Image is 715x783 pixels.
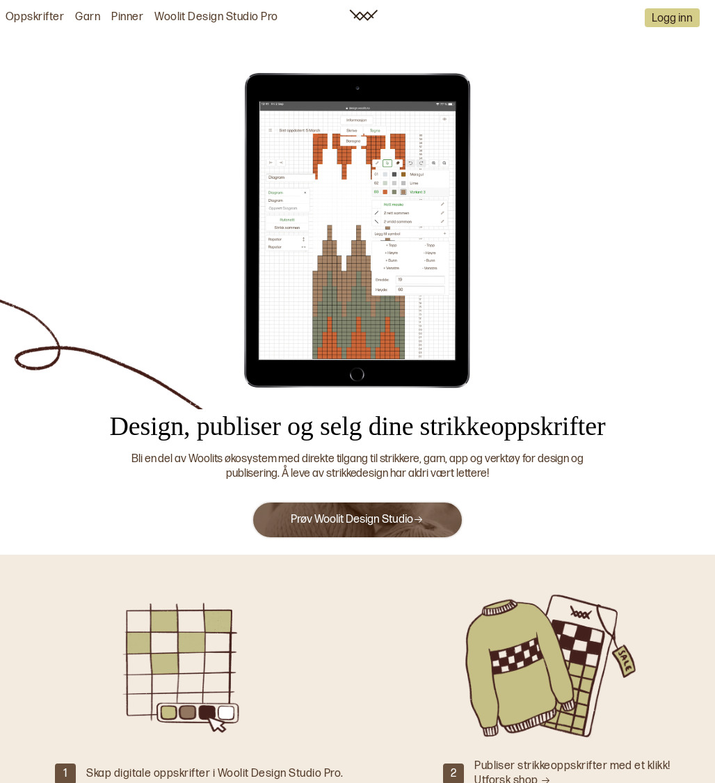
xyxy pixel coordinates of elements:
[88,409,627,443] div: Design, publiser og selg dine strikkeoppskrifter
[106,452,610,482] div: Bli en del av Woolits økosystem med direkte tilgang til strikkere, garn, app og verktøy for desig...
[252,501,463,539] button: Prøv Woolit Design Studio
[645,8,700,27] button: Logg inn
[111,10,143,25] a: Pinner
[349,10,378,21] img: Woolit ikon
[75,10,100,25] a: Garn
[86,767,343,782] div: Skap digitale oppskrifter i Woolit Design Studio Pro.
[6,10,64,25] a: Oppskrifter
[154,10,278,25] a: Woolit Design Studio Pro
[236,70,479,390] img: Illustrasjon av Woolit Design Studio Pro
[291,513,424,526] a: Prøv Woolit Design Studio
[458,590,645,743] img: Strikket genser og oppskrift til salg.
[100,590,288,743] img: Illustrasjon av Woolit Design Studio Pro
